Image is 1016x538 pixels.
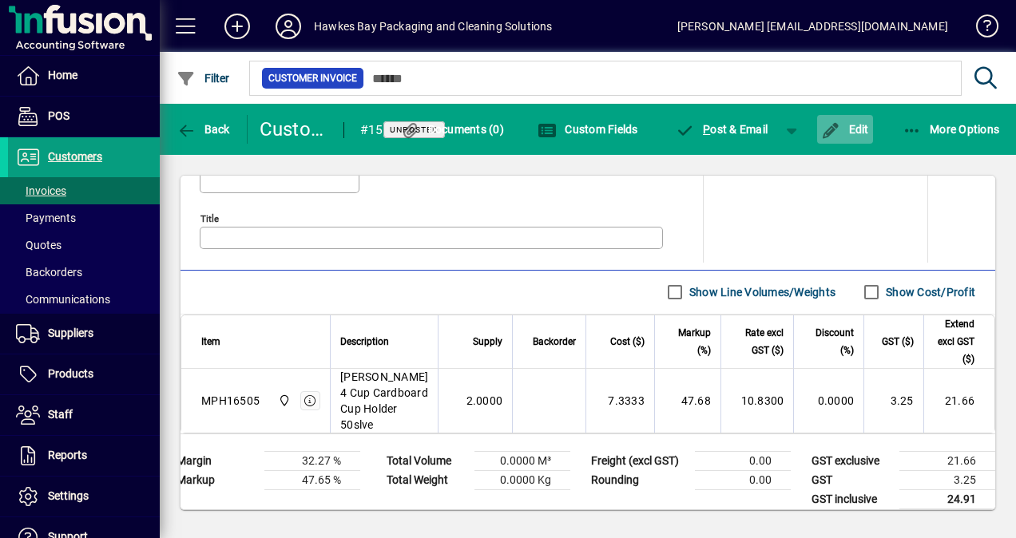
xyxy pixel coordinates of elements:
[16,239,62,251] span: Quotes
[48,326,93,339] span: Suppliers
[8,177,160,204] a: Invoices
[686,284,835,300] label: Show Line Volumes/Weights
[610,333,645,350] span: Cost ($)
[695,470,791,489] td: 0.00
[585,369,654,433] td: 7.3333
[48,109,69,122] span: POS
[899,115,1004,144] button: More Options
[16,266,82,279] span: Backorders
[8,56,160,96] a: Home
[703,123,710,136] span: P
[8,436,160,476] a: Reports
[8,354,160,394] a: Products
[8,314,160,354] a: Suppliers
[804,470,899,489] td: GST
[340,333,389,350] span: Description
[360,117,391,143] div: #159757
[169,470,264,489] td: Markup
[899,451,995,470] td: 21.66
[160,115,248,144] app-page-header-button: Back
[16,212,76,224] span: Payments
[274,392,292,409] span: Central
[899,489,995,509] td: 24.91
[48,150,102,163] span: Customers
[8,477,160,516] a: Settings
[396,115,508,144] button: Documents (0)
[8,204,160,231] a: Payments
[200,212,219,224] mat-label: Title
[201,393,260,409] div: MPH16505
[882,333,914,350] span: GST ($)
[883,284,975,300] label: Show Cost/Profit
[260,117,327,142] div: Customer Invoice
[314,14,553,39] div: Hawkes Bay Packaging and Cleaning Solutions
[817,115,873,144] button: Edit
[173,115,234,144] button: Back
[899,470,995,489] td: 3.25
[474,470,570,489] td: 0.0000 Kg
[16,184,66,197] span: Invoices
[668,115,776,144] button: Post & Email
[473,333,502,350] span: Supply
[48,449,87,461] span: Reports
[474,451,570,470] td: 0.0000 M³
[16,293,110,306] span: Communications
[804,324,854,359] span: Discount (%)
[903,123,1000,136] span: More Options
[8,97,160,136] a: POS
[964,3,996,55] a: Knowledge Base
[731,393,784,409] div: 10.8300
[654,369,720,433] td: 47.68
[169,451,264,470] td: Margin
[731,324,784,359] span: Rate excl GST ($)
[177,123,230,136] span: Back
[264,470,360,489] td: 47.65 %
[8,286,160,313] a: Communications
[804,451,899,470] td: GST exclusive
[8,395,160,435] a: Staff
[48,408,73,421] span: Staff
[821,123,869,136] span: Edit
[923,369,994,433] td: 21.66
[48,367,93,380] span: Products
[804,489,899,509] td: GST inclusive
[212,12,263,41] button: Add
[583,470,695,489] td: Rounding
[173,64,234,93] button: Filter
[400,123,504,136] span: Documents (0)
[534,115,642,144] button: Custom Fields
[8,231,160,259] a: Quotes
[863,369,923,433] td: 3.25
[268,70,357,86] span: Customer Invoice
[793,369,863,433] td: 0.0000
[676,123,768,136] span: ost & Email
[177,72,230,85] span: Filter
[8,259,160,286] a: Backorders
[934,315,974,368] span: Extend excl GST ($)
[466,393,503,409] span: 2.0000
[379,451,474,470] td: Total Volume
[665,324,711,359] span: Markup (%)
[583,451,695,470] td: Freight (excl GST)
[263,12,314,41] button: Profile
[48,489,89,502] span: Settings
[48,69,77,81] span: Home
[264,451,360,470] td: 32.27 %
[201,333,220,350] span: Item
[533,333,576,350] span: Backorder
[538,123,638,136] span: Custom Fields
[677,14,948,39] div: [PERSON_NAME] [EMAIL_ADDRESS][DOMAIN_NAME]
[379,470,474,489] td: Total Weight
[340,369,428,433] span: [PERSON_NAME] 4 Cup Cardboard Cup Holder 50slve
[695,451,791,470] td: 0.00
